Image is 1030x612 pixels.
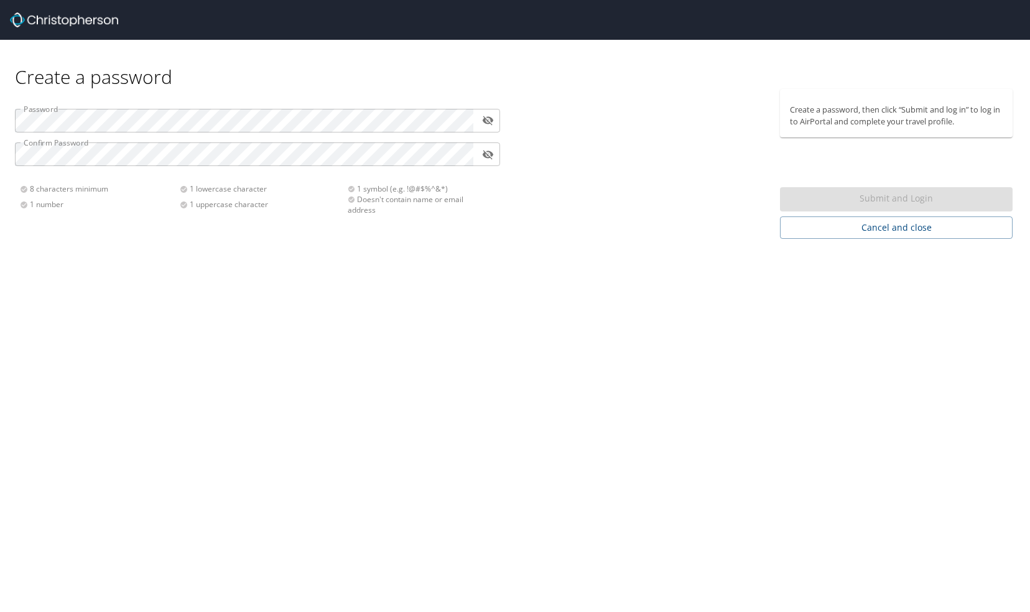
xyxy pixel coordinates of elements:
[780,216,1013,239] button: Cancel and close
[790,104,1003,127] p: Create a password, then click “Submit and log in” to log in to AirPortal and complete your travel...
[478,111,498,130] button: toggle password visibility
[180,199,340,210] div: 1 uppercase character
[180,183,340,194] div: 1 lowercase character
[20,183,180,194] div: 8 characters minimum
[348,194,493,215] div: Doesn't contain name or email address
[790,220,1003,236] span: Cancel and close
[478,145,498,164] button: toggle password visibility
[20,199,180,210] div: 1 number
[348,183,493,194] div: 1 symbol (e.g. !@#$%^&*)
[10,12,118,27] img: Christopherson_logo_rev.png
[15,40,1015,89] div: Create a password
